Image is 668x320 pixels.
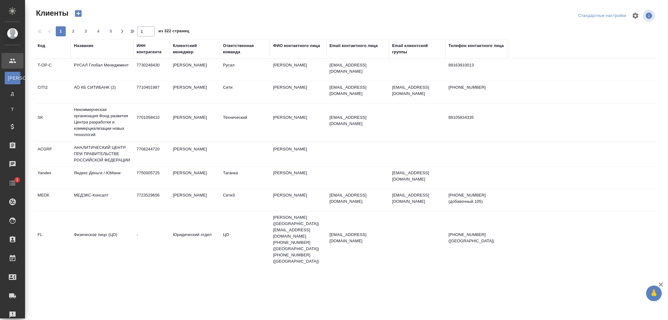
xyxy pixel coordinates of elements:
td: [PERSON_NAME] [270,59,326,81]
td: Таганка [220,167,270,189]
td: [PERSON_NAME] [270,167,326,189]
td: [PERSON_NAME] [270,111,326,133]
td: [PERSON_NAME] [270,81,326,103]
td: Yandex [34,167,71,189]
div: split button [577,11,628,21]
span: 2 [68,28,78,34]
button: Создать [71,8,86,19]
td: MEDK [34,189,71,211]
div: Название [74,43,93,49]
td: МЕДЭКС-Консалт [71,189,133,211]
p: 89105834335 [448,114,505,121]
td: ЦО [220,228,270,250]
a: [PERSON_NAME] [5,72,20,84]
span: Настроить таблицу [628,8,643,23]
td: Юридический отдел [170,228,220,250]
div: ФИО контактного лица [273,43,320,49]
div: ИНН контрагента [137,43,167,55]
div: Клиентский менеджер [173,43,217,55]
span: [PERSON_NAME] [8,75,17,81]
p: [EMAIL_ADDRESS][DOMAIN_NAME] [329,192,386,205]
p: 89163910013 [448,62,505,68]
p: [EMAIL_ADDRESS][DOMAIN_NAME] [329,62,386,75]
span: 🙏 [649,287,659,300]
span: 4 [93,28,103,34]
span: из 322 страниц [158,27,189,36]
td: [EMAIL_ADDRESS][DOMAIN_NAME] [389,189,445,211]
span: 5 [106,28,116,34]
td: SK [34,111,71,133]
button: 3 [81,26,91,36]
a: Т [5,103,20,116]
td: 7723529656 [133,189,170,211]
td: [PERSON_NAME] [170,167,220,189]
td: 7730248430 [133,59,170,81]
td: - [133,228,170,250]
p: [PHONE_NUMBER] (добавочный 105) [448,192,505,205]
div: Email клиентской группы [392,43,442,55]
td: АО КБ СИТИБАНК (2) [71,81,133,103]
td: 7710401987 [133,81,170,103]
td: ACGRF [34,143,71,165]
span: Посмотреть информацию [643,10,656,22]
button: 4 [93,26,103,36]
td: T-OP-C [34,59,71,81]
p: [PHONE_NUMBER] [448,84,505,91]
div: Email контактного лица [329,43,378,49]
span: 3 [81,28,91,34]
button: 2 [68,26,78,36]
td: [PERSON_NAME] ([GEOGRAPHIC_DATA]) [EMAIL_ADDRESS][DOMAIN_NAME] [PHONE_NUMBER] ([GEOGRAPHIC_DATA])... [270,211,326,268]
td: 7750005725 [133,167,170,189]
td: FL [34,228,71,250]
td: [PERSON_NAME] [270,189,326,211]
p: [EMAIL_ADDRESS][DOMAIN_NAME] [329,114,386,127]
td: [PERSON_NAME] [270,143,326,165]
td: [EMAIL_ADDRESS][DOMAIN_NAME] [389,167,445,189]
td: Яндекс Деньги / ЮМани [71,167,133,189]
td: АНАЛИТИЧЕСКИЙ ЦЕНТР ПРИ ПРАВИТЕЛЬСТВЕ РОССИЙСКОЙ ФЕДЕРАЦИИ [71,141,133,166]
a: 1 [2,175,23,191]
td: [PERSON_NAME] [170,143,220,165]
td: Физическое лицо (ЦО) [71,228,133,250]
td: Сити3 [220,189,270,211]
td: РУСАЛ Глобал Менеджмент [71,59,133,81]
td: 7708244720 [133,143,170,165]
a: Д [5,87,20,100]
span: Д [8,91,17,97]
td: [PERSON_NAME] [170,189,220,211]
td: CITI2 [34,81,71,103]
button: 🙏 [646,286,662,301]
span: Клиенты [34,8,68,18]
td: Русал [220,59,270,81]
td: Некоммерческая организация Фонд развития Центра разработки и коммерциализации новых технологий [71,103,133,141]
td: [PERSON_NAME] [170,81,220,103]
td: 7701058410 [133,111,170,133]
span: Т [8,106,17,113]
p: [EMAIL_ADDRESS][DOMAIN_NAME] [329,84,386,97]
td: Сити [220,81,270,103]
td: [PERSON_NAME] [170,59,220,81]
div: Код [38,43,45,49]
td: Технический [220,111,270,133]
p: [PHONE_NUMBER] ([GEOGRAPHIC_DATA]) [448,232,505,244]
p: [EMAIL_ADDRESS][DOMAIN_NAME] [329,232,386,244]
button: 5 [106,26,116,36]
span: 1 [12,177,22,183]
div: Ответственная команда [223,43,267,55]
td: [PERSON_NAME] [170,111,220,133]
td: [EMAIL_ADDRESS][DOMAIN_NAME] [389,81,445,103]
div: Телефон контактного лица [448,43,504,49]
